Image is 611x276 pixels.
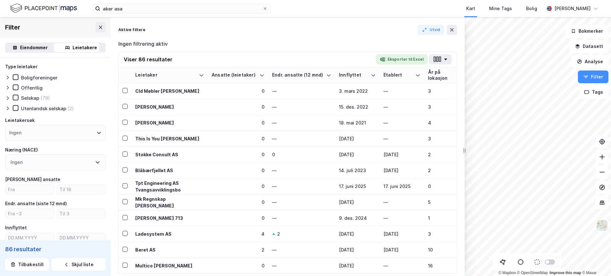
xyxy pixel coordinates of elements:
div: [DATE] [339,199,376,205]
button: Bokmerker [565,25,608,37]
button: Tilbakestill [5,258,49,271]
button: Analyse [572,55,608,68]
div: 17. juni 2025 [383,183,420,190]
button: Skjul liste [52,258,106,271]
div: — [383,135,420,142]
input: Søk på adresse, matrikkel, gårdeiere, leietakere eller personer [100,4,263,13]
div: Eiendommer [20,44,48,51]
input: DD.MM.YYYY [5,233,54,243]
div: 10 [428,246,462,253]
div: [PERSON_NAME] ansatte [5,176,60,183]
div: — [383,262,420,269]
div: Ansatte (leietaker) [212,72,257,78]
div: Ingen [9,129,21,137]
div: Blåbærfjellet AS [135,167,204,174]
div: [DATE] [339,246,376,253]
a: Improve this map [550,271,581,275]
div: Ingen filtrering aktiv [118,40,168,48]
div: This Is You [PERSON_NAME] [135,135,204,142]
div: Næring (NACE) [5,146,38,154]
div: [DATE] [383,246,420,253]
div: [DATE] [339,262,376,269]
img: logo.f888ab2527a4732fd821a326f86c7f29.svg [10,3,77,14]
div: Multico [PERSON_NAME] [135,262,204,269]
div: 3 [428,104,462,110]
div: Boligforeninger [21,75,58,81]
div: 15. des. 2022 [339,104,376,110]
div: — [272,215,331,221]
div: År på lokasjon [428,69,454,81]
div: 3 [428,88,462,94]
div: — [272,246,331,253]
div: Etablert [383,72,413,78]
div: Leietakersøk [5,117,35,124]
div: [DATE] [383,151,420,158]
div: — [383,119,420,126]
div: Innflyttet [339,72,368,78]
button: Eksporter til Excel [376,54,428,64]
div: 18. mai 2021 [339,119,376,126]
div: Tpt Engineering AS Tvangsavviklingsbo [135,180,204,193]
div: [DATE] [339,151,376,158]
div: 3. mars 2022 [339,88,376,94]
div: 86 resultater [5,246,106,253]
div: — [383,215,420,221]
div: 9. des. 2024 [339,215,376,221]
div: [PERSON_NAME] [554,5,591,12]
div: 0 [428,183,462,190]
div: Endr. ansatte (siste 12 mnd) [5,200,67,207]
div: — [272,199,331,205]
div: 0 [212,104,264,110]
div: — [272,262,331,269]
div: Mine Tags [489,5,512,12]
div: 17. juni 2025 [339,183,376,190]
div: Utenlandsk selskap [21,105,66,111]
div: Filter [5,22,20,32]
div: Bolig [526,5,537,12]
div: Kontrollprogram for chat [579,246,611,276]
div: 2 [428,151,462,158]
div: 2 [277,231,280,237]
div: — [272,135,331,142]
div: Selskap [21,95,39,101]
div: 14. juli 2023 [339,167,376,174]
div: Endr. ansatte (12 mnd) [272,72,324,78]
div: [PERSON_NAME] [135,119,204,126]
div: Type leietaker [5,63,38,71]
div: [DATE] [339,231,376,237]
button: Datasett [570,40,608,53]
div: [DATE] [339,135,376,142]
div: 16 [428,262,462,269]
img: Z [596,219,608,232]
a: OpenStreetMap [517,271,548,275]
div: 5 [428,199,462,205]
div: — [383,199,420,205]
div: Aktive filtere [118,27,145,32]
div: Viser 86 resultater [124,56,172,63]
div: Mk Regnskap [PERSON_NAME] [135,196,204,209]
div: 3 [428,135,462,142]
div: Leietakere [73,44,97,51]
iframe: Chat Widget [579,246,611,276]
div: 0 [212,135,264,142]
button: Filter [578,71,608,83]
a: Mapbox [498,271,516,275]
div: — [272,88,331,94]
button: Utvid [418,25,445,35]
div: — [272,167,331,174]
input: Til 3 [57,209,105,219]
input: Til 16 [57,185,105,194]
div: 0 [212,167,264,174]
div: — [272,183,331,190]
div: (79) [40,95,50,101]
div: (2) [67,105,74,111]
div: 1 [428,215,462,221]
div: 0 [272,151,331,158]
div: [DATE] [383,167,420,174]
div: 0 [212,199,264,205]
input: Fra −3 [5,209,54,219]
div: — [272,119,331,126]
div: Offentlig [21,85,43,91]
input: Fra [5,185,54,194]
div: 0 [212,183,264,190]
